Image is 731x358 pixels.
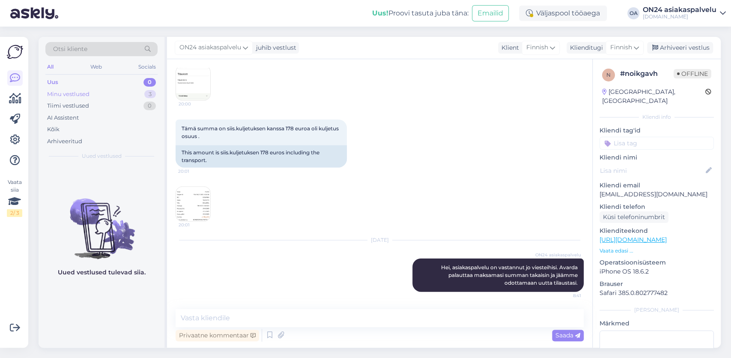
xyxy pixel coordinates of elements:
[600,113,714,121] div: Kliendi info
[674,69,711,78] span: Offline
[47,114,79,122] div: AI Assistent
[602,87,705,105] div: [GEOGRAPHIC_DATA], [GEOGRAPHIC_DATA]
[627,7,639,19] div: OA
[600,202,714,211] p: Kliendi telefon
[47,137,82,146] div: Arhiveeritud
[441,264,579,286] span: Hei, asiakaspalvelu on vastannut jo viesteihisi. Avarda palauttaa maksamasi summan takaisin ja jä...
[643,6,716,13] div: ON24 asiakaspalvelu
[53,45,87,54] span: Otsi kliente
[567,43,603,52] div: Klienditugi
[143,78,156,87] div: 0
[498,43,519,52] div: Klient
[472,5,509,21] button: Emailid
[535,252,581,258] span: ON24 asiakaspalvelu
[178,168,210,174] span: 20:01
[600,306,714,314] div: [PERSON_NAME]
[179,222,211,228] span: 20:01
[47,78,58,87] div: Uus
[600,236,667,244] a: [URL][DOMAIN_NAME]
[643,6,726,20] a: ON24 asiakaspalvelu[DOMAIN_NAME]
[176,145,347,168] div: This amount is siis.kuljetuksen 178 euros including the transport.
[176,66,210,100] img: Attachment
[143,102,156,110] div: 0
[600,211,668,223] div: Küsi telefoninumbrit
[372,9,388,17] b: Uus!
[39,183,164,260] img: No chats
[7,44,23,60] img: Askly Logo
[600,319,714,328] p: Märkmed
[7,209,22,217] div: 2 / 3
[137,61,158,72] div: Socials
[45,61,55,72] div: All
[600,137,714,150] input: Lisa tag
[600,267,714,276] p: iPhone OS 18.6.2
[600,126,714,135] p: Kliendi tag'id
[549,292,581,299] span: 8:41
[600,190,714,199] p: [EMAIL_ADDRESS][DOMAIN_NAME]
[620,69,674,79] div: # noikgavh
[600,289,714,298] p: Safari 385.0.802777482
[47,102,89,110] div: Tiimi vestlused
[253,43,296,52] div: juhib vestlust
[600,258,714,267] p: Operatsioonisüsteem
[182,125,340,139] span: Tämä summa on siis.kuljetuksen kanssa 178 euroa oli kuljetus osuus .
[372,8,468,18] div: Proovi tasuta juba täna:
[610,43,632,52] span: Finnish
[179,101,211,107] span: 20:00
[600,153,714,162] p: Kliendi nimi
[176,330,259,341] div: Privaatne kommentaar
[606,72,611,78] span: n
[600,247,714,255] p: Vaata edasi ...
[82,152,122,160] span: Uued vestlused
[47,125,60,134] div: Kõik
[600,166,704,175] input: Lisa nimi
[519,6,607,21] div: Väljaspool tööaega
[600,181,714,190] p: Kliendi email
[600,226,714,235] p: Klienditeekond
[643,13,716,20] div: [DOMAIN_NAME]
[555,331,580,339] span: Saada
[179,43,241,52] span: ON24 asiakaspalvelu
[58,268,146,277] p: Uued vestlused tulevad siia.
[176,187,210,221] img: Attachment
[526,43,548,52] span: Finnish
[47,90,90,99] div: Minu vestlused
[89,61,104,72] div: Web
[647,42,713,54] div: Arhiveeri vestlus
[144,90,156,99] div: 3
[7,178,22,217] div: Vaata siia
[176,236,584,244] div: [DATE]
[600,280,714,289] p: Brauser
